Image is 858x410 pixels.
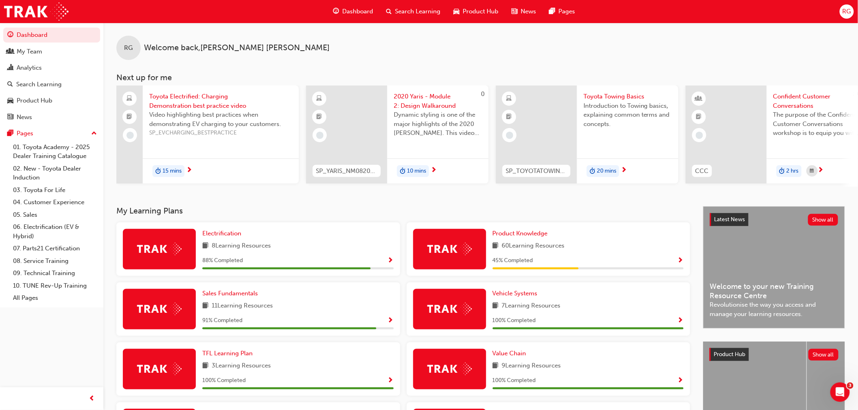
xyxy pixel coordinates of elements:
[10,242,100,255] a: 07. Parts21 Certification
[506,167,567,176] span: SP_TOYOTATOWING_0424
[394,92,482,110] span: 2020 Yaris - Module 2: Design Walkaround
[103,73,858,82] h3: Next up for me
[7,97,13,105] span: car-icon
[506,94,512,104] span: learningResourceType_ELEARNING-icon
[10,255,100,267] a: 08. Service Training
[840,4,854,19] button: RG
[212,301,273,311] span: 11 Learning Resources
[4,2,69,21] img: Trak
[395,7,441,16] span: Search Learning
[463,7,499,16] span: Product Hub
[202,316,242,325] span: 91 % Completed
[186,167,192,174] span: next-icon
[127,94,133,104] span: laptop-icon
[830,382,850,402] iframe: Intercom live chat
[493,316,536,325] span: 100 % Completed
[10,267,100,280] a: 09. Technical Training
[388,376,394,386] button: Show Progress
[502,301,561,311] span: 7 Learning Resources
[202,301,208,311] span: book-icon
[808,214,839,226] button: Show all
[493,301,499,311] span: book-icon
[7,130,13,137] span: pages-icon
[155,166,161,177] span: duration-icon
[388,316,394,326] button: Show Progress
[116,206,690,216] h3: My Learning Plans
[7,81,13,88] span: search-icon
[388,257,394,265] span: Show Progress
[327,3,380,20] a: guage-iconDashboard
[427,303,472,315] img: Trak
[127,112,133,122] span: booktick-icon
[427,243,472,255] img: Trak
[678,316,684,326] button: Show Progress
[17,113,32,122] div: News
[678,257,684,265] span: Show Progress
[91,128,97,139] span: up-icon
[847,382,854,389] span: 3
[137,303,182,315] img: Trak
[493,256,533,265] span: 45 % Completed
[316,167,378,176] span: SP_YARIS_NM0820_EL_02
[454,6,460,17] span: car-icon
[714,351,746,358] span: Product Hub
[590,166,595,177] span: duration-icon
[696,132,703,139] span: learningRecordVerb_NONE-icon
[7,48,13,56] span: people-icon
[202,290,258,297] span: Sales Fundamentals
[496,85,678,184] a: SP_TOYOTATOWING_0424Toyota Towing BasicsIntroduction to Towing basics, explaining common terms an...
[621,167,627,174] span: next-icon
[149,128,292,138] span: SP_EVCHARGING_BESTPRACTICE
[521,7,536,16] span: News
[10,141,100,162] a: 01. Toyota Academy - 2025 Dealer Training Catalogue
[493,289,541,298] a: Vehicle Systems
[447,3,505,20] a: car-iconProduct Hub
[493,229,551,238] a: Product Knowledge
[386,6,392,17] span: search-icon
[10,196,100,209] a: 04. Customer Experience
[678,317,684,325] span: Show Progress
[493,376,536,385] span: 100 % Completed
[506,132,513,139] span: learningRecordVerb_NONE-icon
[7,114,13,121] span: news-icon
[481,90,485,98] span: 0
[710,213,838,226] a: Latest NewsShow all
[3,126,100,141] button: Pages
[17,96,52,105] div: Product Hub
[17,129,33,138] div: Pages
[202,350,253,357] span: TFL Learning Plan
[137,243,182,255] img: Trak
[3,26,100,126] button: DashboardMy TeamAnalyticsSearch LearningProduct HubNews
[678,256,684,266] button: Show Progress
[809,349,839,361] button: Show all
[137,363,182,375] img: Trak
[89,394,95,404] span: prev-icon
[3,44,100,59] a: My Team
[818,167,824,174] span: next-icon
[583,92,672,101] span: Toyota Towing Basics
[317,112,322,122] span: booktick-icon
[678,376,684,386] button: Show Progress
[17,63,42,73] div: Analytics
[678,377,684,384] span: Show Progress
[493,290,538,297] span: Vehicle Systems
[493,361,499,371] span: book-icon
[10,209,100,221] a: 05. Sales
[583,101,672,129] span: Introduction to Towing basics, explaining common terms and concepts.
[696,112,702,122] span: booktick-icon
[714,216,745,223] span: Latest News
[212,241,271,251] span: 8 Learning Resources
[316,132,324,139] span: learningRecordVerb_NONE-icon
[3,60,100,75] a: Analytics
[16,80,62,89] div: Search Learning
[116,85,299,184] a: Toyota Electrified: Charging Demonstration best practice videoVideo highlighting best practices w...
[7,32,13,39] span: guage-icon
[3,77,100,92] a: Search Learning
[127,132,134,139] span: learningRecordVerb_NONE-icon
[163,167,182,176] span: 15 mins
[696,94,702,104] span: learningResourceType_INSTRUCTOR_LED-icon
[407,167,426,176] span: 10 mins
[427,363,472,375] img: Trak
